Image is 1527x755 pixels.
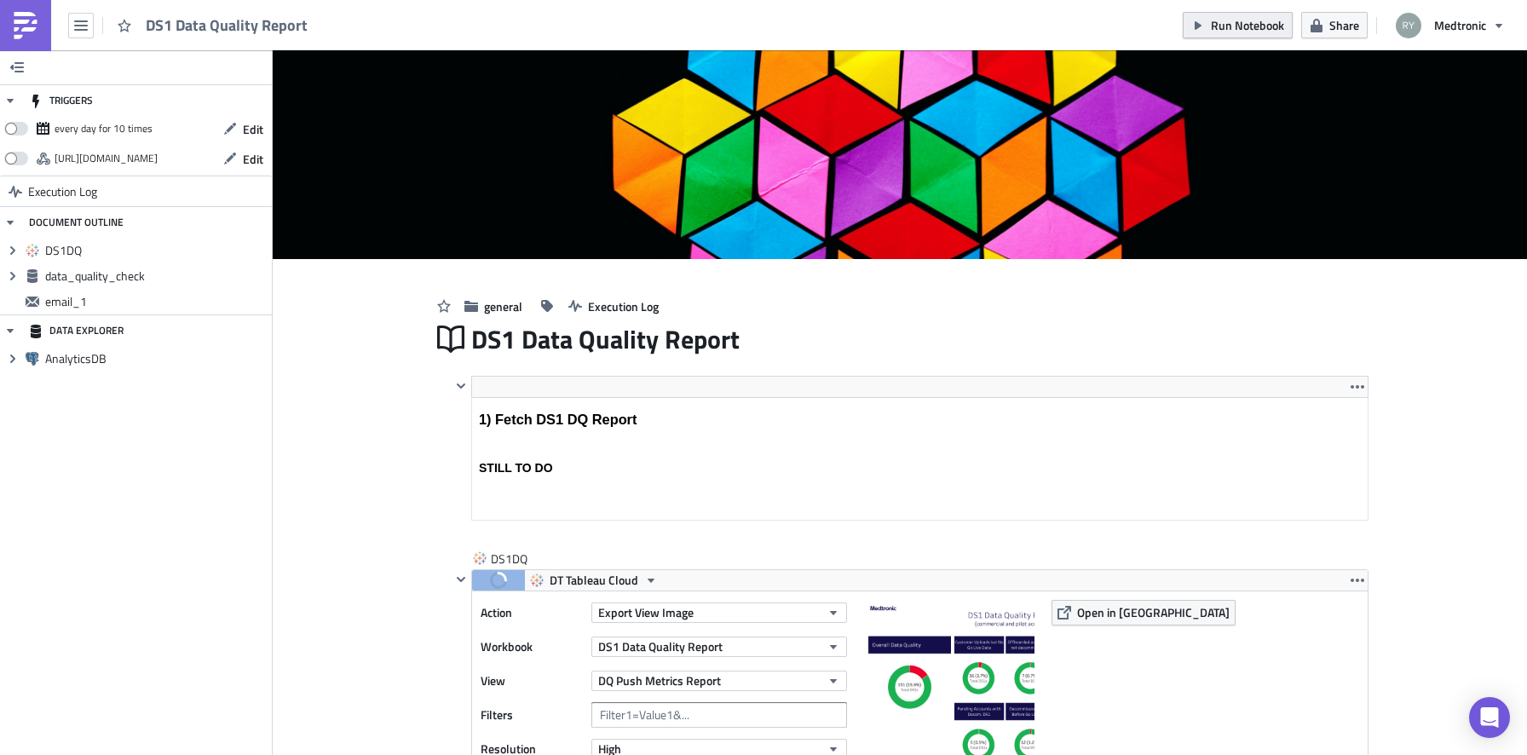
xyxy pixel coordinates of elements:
[451,569,471,590] button: Hide content
[12,12,39,39] img: PushMetrics
[45,243,268,258] span: DS1DQ
[591,671,847,691] button: DQ Push Metrics Report
[7,14,889,30] body: Rich Text Area. Press ALT-0 for help.
[1469,697,1510,738] div: Open Intercom Messenger
[481,634,583,660] label: Workbook
[28,176,97,207] span: Execution Log
[451,376,471,396] button: Hide content
[472,398,1368,520] iframe: Rich Text Area
[7,7,853,48] body: Rich Text Area. Press ALT-0 for help.
[591,702,847,728] input: Filter1=Value1&...
[45,268,268,284] span: data_quality_check
[491,550,559,568] span: DS1DQ
[55,146,158,171] div: https://pushmetrics.io/api/v1/report/QmL34n1lD8/webhook?token=c19146ffc040407987ccf7c90a2a56c1
[55,116,153,141] div: every day for 10 times
[7,7,853,48] p: We have detected some DS1s with data quality issues. Please see the attached report for more detail.
[598,671,721,689] span: DQ Push Metrics Report
[1052,600,1236,625] button: Open in [GEOGRAPHIC_DATA]
[484,297,522,315] span: general
[456,293,531,320] button: general
[1077,603,1230,621] span: Open in [GEOGRAPHIC_DATA]
[560,293,667,320] button: Execution Log
[588,297,659,315] span: Execution Log
[7,7,889,20] p: {% endif %}
[7,7,889,20] p: {% if data_quality_[DOMAIN_NAME][0].row_count > 0 %}
[471,323,741,355] span: DS1 Data Quality Report
[1183,12,1293,38] button: Run Notebook
[273,32,1527,259] img: Cover Image
[243,150,263,168] span: Edit
[45,351,268,366] span: AnalyticsDB
[7,7,889,20] body: Rich Text Area. Press ALT-0 for help.
[1301,12,1368,38] button: Share
[29,207,124,238] div: DOCUMENT OUTLINE
[598,603,694,621] span: Export View Image
[243,120,263,138] span: Edit
[29,85,93,116] div: TRIGGERS
[550,570,638,591] span: DT Tableau Cloud
[7,34,369,48] a: Visit the DS1 Data Quality dashboard to see the devices with issues.
[481,600,583,625] label: Action
[524,570,664,591] button: DT Tableau Cloud
[481,668,583,694] label: View
[481,702,583,728] label: Filters
[1434,16,1486,34] span: Medtronic
[1394,11,1423,40] img: Avatar
[45,294,268,309] span: email_1
[1386,7,1514,44] button: Medtronic
[7,14,889,30] h3: 2) Data Quality Check
[146,15,309,35] span: DS1 Data Quality Report
[591,637,847,657] button: DS1 Data Quality Report
[1329,16,1359,34] span: Share
[29,315,124,346] div: DATA EXPLORER
[598,637,723,655] span: DS1 Data Quality Report
[591,602,847,623] button: Export View Image
[215,116,272,142] button: Edit
[1211,16,1284,34] span: Run Notebook
[215,146,272,172] button: Edit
